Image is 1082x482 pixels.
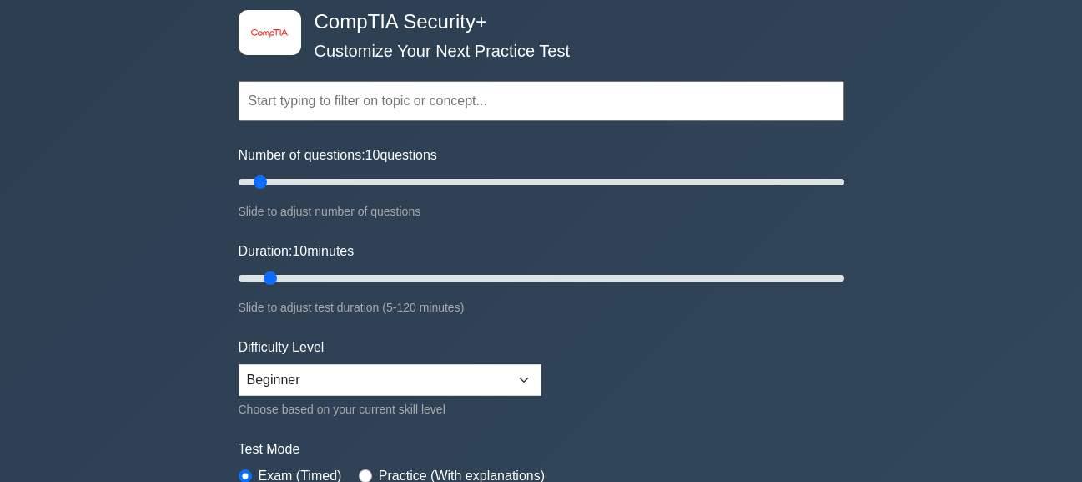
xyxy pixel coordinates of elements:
[239,201,844,221] div: Slide to adjust number of questions
[292,244,307,258] span: 10
[239,145,437,165] label: Number of questions: questions
[239,399,541,419] div: Choose based on your current skill level
[239,81,844,121] input: Start typing to filter on topic or concept...
[239,297,844,317] div: Slide to adjust test duration (5-120 minutes)
[365,148,380,162] span: 10
[308,10,762,34] h4: CompTIA Security+
[239,241,355,261] label: Duration: minutes
[239,439,844,459] label: Test Mode
[239,337,325,358] label: Difficulty Level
